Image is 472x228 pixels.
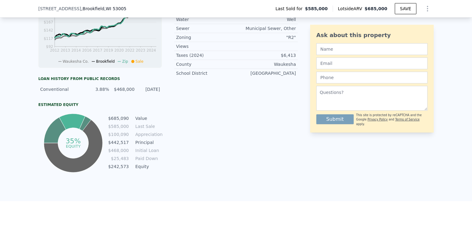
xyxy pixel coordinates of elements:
div: This site is protected by reCAPTCHA and the Google and apply. [356,113,428,126]
span: , WI 53005 [104,6,126,11]
div: Water [176,16,236,23]
input: Name [316,43,428,55]
td: $100,090 [108,131,129,138]
span: [STREET_ADDRESS] [38,6,81,12]
tspan: 2012 [50,48,60,53]
span: , Brookfield [81,6,126,12]
div: Conventional [40,86,84,92]
button: Submit [316,114,354,124]
div: Taxes (2024) [176,52,236,58]
div: Estimated Equity [38,102,162,107]
td: Equity [134,163,162,170]
div: Ask about this property [316,31,428,40]
tspan: 35% [65,137,81,145]
td: $442,517 [108,139,129,146]
tspan: $167 [44,20,53,24]
input: Email [316,57,428,69]
a: Privacy Policy [368,118,388,121]
span: Waukesha Co. [63,59,89,64]
tspan: 2014 [71,48,81,53]
div: Well [236,16,296,23]
div: School District [176,70,236,76]
tspan: $92 [46,44,53,49]
tspan: equity [66,144,81,148]
tspan: 2022 [125,48,135,53]
div: [DATE] [138,86,160,92]
a: Terms of Service [395,118,419,121]
span: Sale [136,59,144,64]
tspan: 2020 [114,48,124,53]
span: Last Sold for [276,6,305,12]
td: Last Sale [134,123,162,130]
div: Views [176,43,236,49]
tspan: 2019 [103,48,113,53]
span: Brookfield [96,59,115,64]
td: Initial Loan [134,147,162,154]
span: Lotside ARV [338,6,365,12]
td: $585,000 [108,123,129,130]
div: Sewer [176,25,236,32]
td: $685,090 [108,115,129,122]
div: Municipal Sewer, Other [236,25,296,32]
div: Zoning [176,34,236,40]
button: Show Options [421,2,434,15]
button: SAVE [395,3,416,14]
div: "R2" [236,34,296,40]
div: Waukesha [236,61,296,67]
td: $242,573 [108,163,129,170]
div: $468,000 [113,86,134,92]
div: $6,413 [236,52,296,58]
td: Principal [134,139,162,146]
td: $468,000 [108,147,129,154]
span: $585,000 [305,6,328,12]
span: $685,000 [365,6,387,11]
td: Paid Down [134,155,162,162]
span: Zip [122,59,128,64]
tspan: 2024 [146,48,156,53]
div: [GEOGRAPHIC_DATA] [236,70,296,76]
tspan: $142 [44,28,53,32]
tspan: $117 [44,36,53,41]
div: Loan history from public records [38,76,162,81]
div: County [176,61,236,67]
td: Appreciation [134,131,162,138]
tspan: 2016 [82,48,92,53]
tspan: 2017 [93,48,103,53]
tspan: 2023 [136,48,145,53]
div: 3.88% [87,86,109,92]
input: Phone [316,72,428,83]
td: $25,483 [108,155,129,162]
tspan: 2013 [61,48,70,53]
td: Value [134,115,162,122]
